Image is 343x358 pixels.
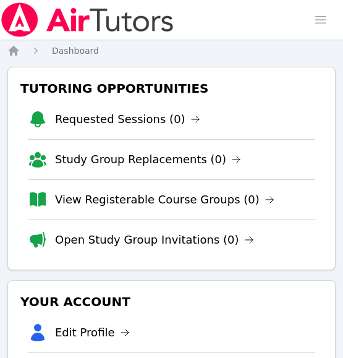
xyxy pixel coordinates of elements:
[7,45,336,57] nav: Breadcrumb
[52,45,99,57] a: Dashboard
[55,191,274,208] a: View Registerable Course Groups (0)
[55,111,200,128] a: Requested Sessions (0)
[18,77,325,100] h3: Tutoring Opportunities
[55,324,130,341] a: Edit Profile
[55,231,254,249] a: Open Study Group Invitations (0)
[52,46,99,56] span: Dashboard
[18,291,325,313] h3: Your Account
[55,151,241,168] a: Study Group Replacements (0)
